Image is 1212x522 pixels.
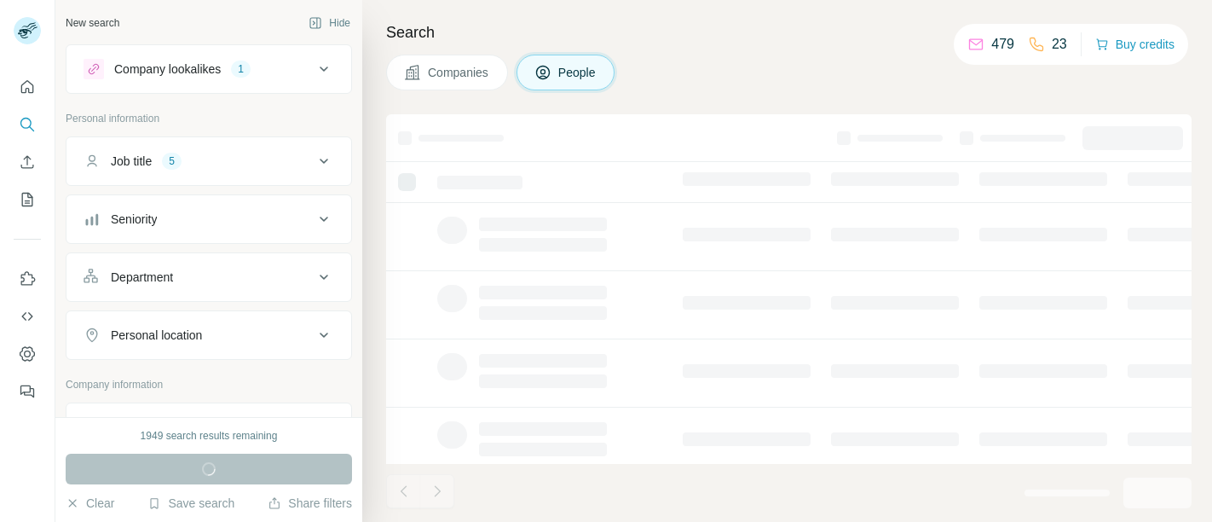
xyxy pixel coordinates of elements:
[111,269,173,286] div: Department
[231,61,251,77] div: 1
[66,141,351,182] button: Job title5
[1095,32,1174,56] button: Buy credits
[386,20,1192,44] h4: Search
[1052,34,1067,55] p: 23
[558,64,597,81] span: People
[66,407,351,448] button: Company1
[14,147,41,177] button: Enrich CSV
[66,495,114,512] button: Clear
[66,315,351,356] button: Personal location
[14,184,41,215] button: My lists
[297,10,362,36] button: Hide
[14,109,41,140] button: Search
[14,339,41,369] button: Dashboard
[268,495,352,512] button: Share filters
[111,153,152,170] div: Job title
[66,199,351,240] button: Seniority
[14,264,41,294] button: Use Surfe on LinkedIn
[114,61,221,78] div: Company lookalikes
[66,377,352,392] p: Company information
[991,34,1014,55] p: 479
[162,154,182,169] div: 5
[66,111,352,126] p: Personal information
[14,301,41,332] button: Use Surfe API
[66,257,351,298] button: Department
[66,49,351,90] button: Company lookalikes1
[66,15,119,31] div: New search
[14,376,41,407] button: Feedback
[14,72,41,102] button: Quick start
[147,495,234,512] button: Save search
[428,64,490,81] span: Companies
[111,327,202,344] div: Personal location
[111,211,157,228] div: Seniority
[141,428,278,444] div: 1949 search results remaining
